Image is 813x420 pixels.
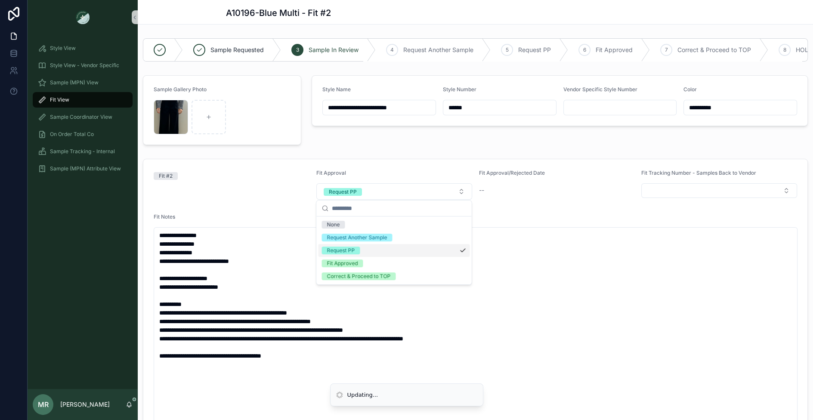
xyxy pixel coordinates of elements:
span: Vendor Specific Style Number [563,86,637,93]
span: Color [683,86,697,93]
span: 7 [665,46,668,53]
span: Sample Tracking - Internal [50,148,115,155]
div: Request Another Sample [327,234,387,241]
div: Fit Approved [327,259,358,267]
a: Sample (MPN) View [33,75,133,90]
span: Fit View [50,96,69,103]
span: Request Another Sample [403,46,473,54]
span: -- [479,186,484,195]
span: Style View - Vendor Specific [50,62,119,69]
h1: A10196-Blue Multi - Fit #2 [226,7,331,19]
div: Updating... [347,391,378,399]
a: Fit View [33,92,133,108]
span: 3 [296,46,299,53]
span: Style Name [322,86,351,93]
p: [PERSON_NAME] [60,400,110,409]
span: Sample (MPN) Attribute View [50,165,121,172]
img: App logo [76,10,90,24]
div: Correct & Proceed to TOP [327,272,390,280]
span: HOLD [796,46,813,54]
span: Sample Requested [210,46,264,54]
span: Fit Approval/Rejected Date [479,170,545,176]
span: Style View [50,45,76,52]
a: Sample Tracking - Internal [33,144,133,159]
span: 6 [583,46,586,53]
span: Correct & Proceed to TOP [677,46,751,54]
a: On Order Total Co [33,127,133,142]
span: Sample In Review [309,46,359,54]
span: Style Number [443,86,476,93]
span: On Order Total Co [50,131,94,138]
span: Sample Gallery Photo [154,86,207,93]
div: Request PP [327,247,355,254]
div: Request PP [329,188,357,196]
div: None [327,221,340,229]
button: Select Button [641,183,797,198]
span: Sample (MPN) View [50,79,99,86]
span: Fit Approved [596,46,633,54]
span: 4 [390,46,394,53]
span: 8 [783,46,786,53]
span: Fit Tracking Number - Samples Back to Vendor [641,170,756,176]
span: MR [38,399,49,410]
span: 5 [506,46,509,53]
div: Suggestions [316,216,471,284]
a: Sample (MPN) Attribute View [33,161,133,176]
a: Style View [33,40,133,56]
div: scrollable content [28,34,138,188]
span: Request PP [518,46,551,54]
span: Fit Approval [316,170,346,176]
div: Fit #2 [159,172,173,180]
button: Select Button [316,183,472,200]
span: Sample Coordinator View [50,114,112,120]
a: Sample Coordinator View [33,109,133,125]
a: Style View - Vendor Specific [33,58,133,73]
span: Fit Notes [154,213,175,220]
